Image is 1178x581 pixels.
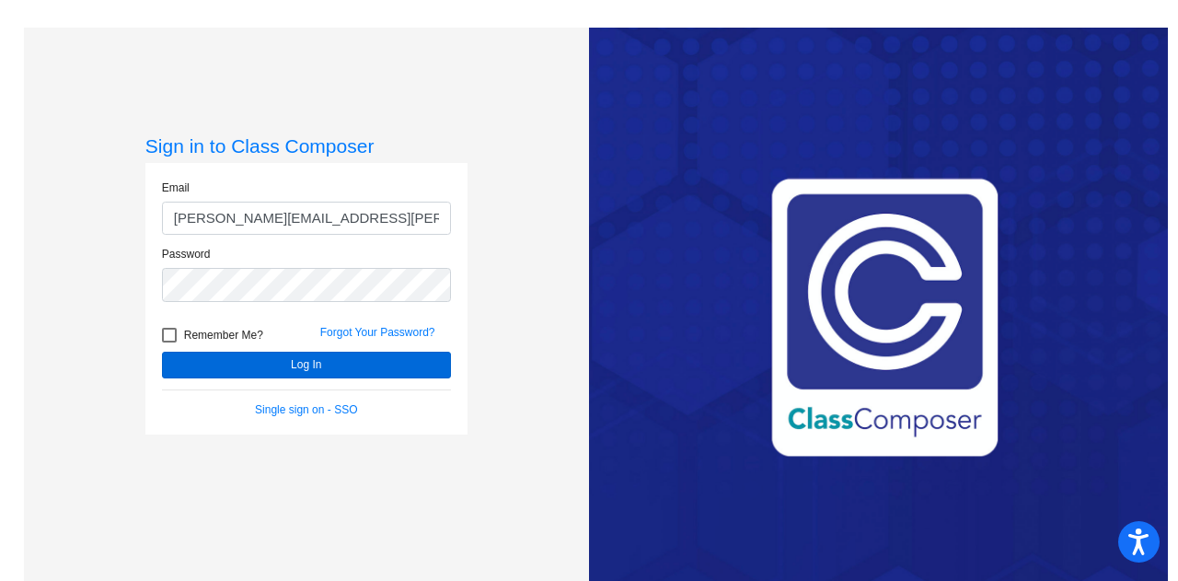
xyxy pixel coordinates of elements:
[184,324,263,346] span: Remember Me?
[145,134,468,157] h3: Sign in to Class Composer
[162,246,211,262] label: Password
[162,180,190,196] label: Email
[255,403,357,416] a: Single sign on - SSO
[320,326,435,339] a: Forgot Your Password?
[162,352,451,378] button: Log In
